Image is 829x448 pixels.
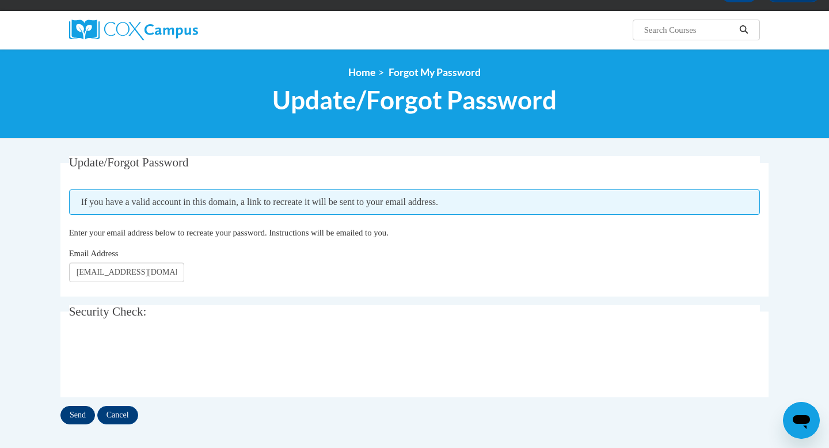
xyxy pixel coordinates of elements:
[69,263,184,282] input: Email
[69,20,198,40] img: Cox Campus
[348,66,375,78] a: Home
[389,66,481,78] span: Forgot My Password
[69,189,760,215] span: If you have a valid account in this domain, a link to recreate it will be sent to your email addr...
[69,20,288,40] a: Cox Campus
[69,228,389,237] span: Enter your email address below to recreate your password. Instructions will be emailed to you.
[97,406,138,424] input: Cancel
[69,155,189,169] span: Update/Forgot Password
[272,85,557,115] span: Update/Forgot Password
[69,249,119,258] span: Email Address
[60,406,95,424] input: Send
[69,305,147,318] span: Security Check:
[69,338,244,383] iframe: reCAPTCHA
[643,23,735,37] input: Search Courses
[783,402,820,439] iframe: Button to launch messaging window
[735,23,752,37] button: Search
